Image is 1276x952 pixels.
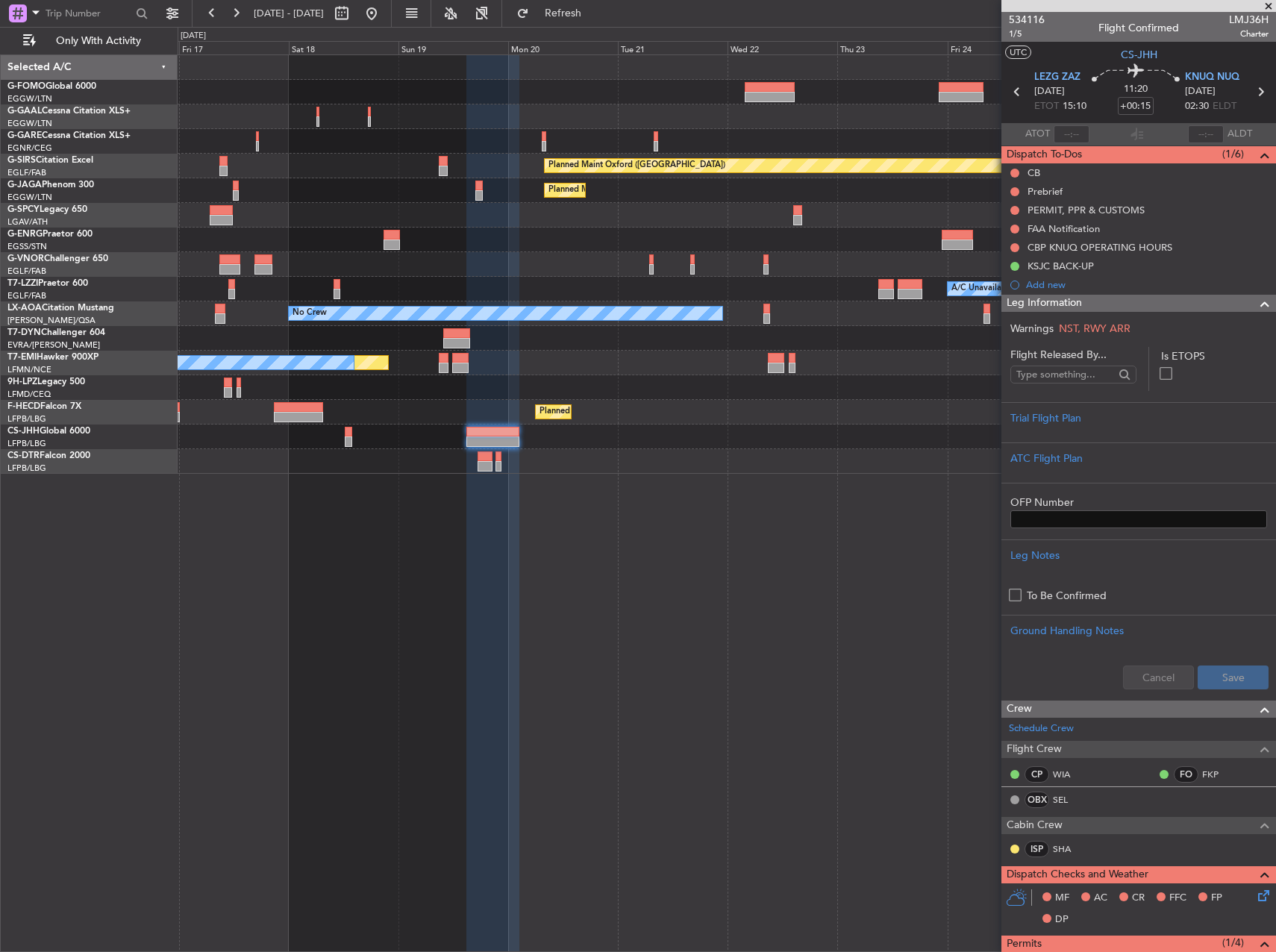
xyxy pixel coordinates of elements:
a: LFPB/LBG [7,413,46,425]
a: EGLF/FAB [7,266,46,277]
span: MF [1055,891,1069,906]
input: --:-- [1054,125,1089,143]
span: AC [1094,891,1107,906]
div: FO [1174,766,1198,783]
span: DP [1055,912,1069,927]
span: Crew [1007,701,1032,718]
span: 534116 [1009,12,1045,28]
a: G-SPCYLegacy 650 [7,205,87,214]
a: SHA [1053,842,1086,856]
a: EGNR/CEG [7,143,52,154]
a: 9H-LPZLegacy 500 [7,378,85,386]
div: ATC Flight Plan [1010,451,1267,466]
div: CB [1028,166,1040,179]
div: [DATE] [181,30,206,43]
span: G-SPCY [7,205,40,214]
a: EGLF/FAB [7,167,46,178]
span: ELDT [1213,99,1236,114]
div: CBP KNUQ OPERATING HOURS [1028,241,1172,254]
span: 11:20 [1124,82,1148,97]
div: A/C Unavailable [GEOGRAPHIC_DATA] ([GEOGRAPHIC_DATA]) [951,278,1194,300]
div: Planned Maint [GEOGRAPHIC_DATA] ([GEOGRAPHIC_DATA]) [548,179,784,201]
div: OBX [1025,792,1049,808]
div: Prebrief [1028,185,1063,198]
div: No Crew [293,302,327,325]
a: LX-AOACitation Mustang [7,304,114,313]
div: Planned Maint [GEOGRAPHIC_DATA] ([GEOGRAPHIC_DATA]) [540,401,775,423]
span: CS-DTR [7,451,40,460]
span: Refresh [532,8,595,19]
span: ETOT [1034,99,1059,114]
div: Fri 17 [179,41,289,54]
div: Leg Notes [1010,548,1267,563]
span: G-ENRG [7,230,43,239]
a: LFPB/LBG [7,438,46,449]
span: T7-LZZI [7,279,38,288]
a: F-HECDFalcon 7X [7,402,81,411]
a: T7-LZZIPraetor 600 [7,279,88,288]
a: LFMD/CEQ [7,389,51,400]
a: G-VNORChallenger 650 [7,254,108,263]
a: WIA [1053,768,1086,781]
a: G-SIRSCitation Excel [7,156,93,165]
span: [DATE] [1034,84,1065,99]
span: NST, RWY ARR [1059,322,1130,336]
span: Only With Activity [39,36,157,46]
div: PERMIT, PPR & CUSTOMS [1028,204,1145,216]
a: G-GAALCessna Citation XLS+ [7,107,131,116]
a: CS-DTRFalcon 2000 [7,451,90,460]
span: 1/5 [1009,28,1045,40]
div: Flight Confirmed [1098,20,1179,36]
label: To Be Confirmed [1027,588,1107,604]
a: FKP [1202,768,1236,781]
span: G-VNOR [7,254,44,263]
a: SEL [1053,793,1086,807]
div: ISP [1025,841,1049,857]
span: T7-DYN [7,328,41,337]
a: G-GARECessna Citation XLS+ [7,131,131,140]
div: Warnings [1001,321,1276,336]
span: Flight Crew [1007,741,1062,758]
span: FFC [1169,891,1186,906]
span: 02:30 [1185,99,1209,114]
span: G-SIRS [7,156,36,165]
span: [DATE] [1185,84,1216,99]
div: Mon 20 [508,41,618,54]
label: Is ETOPS [1161,348,1267,364]
a: G-ENRGPraetor 600 [7,230,93,239]
span: T7-EMI [7,353,37,362]
div: Fri 24 [948,41,1057,54]
span: G-JAGA [7,181,42,190]
span: G-GAAL [7,107,42,116]
div: Sat 18 [289,41,398,54]
a: EGLF/FAB [7,290,46,301]
a: T7-EMIHawker 900XP [7,353,98,362]
span: F-HECD [7,402,40,411]
div: Thu 23 [837,41,947,54]
button: UTC [1005,46,1031,59]
div: Add new [1026,278,1269,291]
div: Ground Handling Notes [1010,623,1267,639]
a: LGAV/ATH [7,216,48,228]
span: LEZG ZAZ [1034,70,1080,85]
span: Cabin Crew [1007,817,1063,834]
a: EGGW/LTN [7,192,52,203]
span: G-FOMO [7,82,46,91]
a: G-JAGAPhenom 300 [7,181,94,190]
a: Schedule Crew [1009,721,1074,736]
input: Trip Number [46,2,131,25]
div: Tue 21 [618,41,728,54]
span: 9H-LPZ [7,378,37,386]
span: Flight Released By... [1010,347,1136,363]
div: Sun 19 [398,41,508,54]
span: Dispatch To-Dos [1007,146,1082,163]
span: KNUQ NUQ [1185,70,1239,85]
span: ALDT [1227,127,1252,142]
a: G-FOMOGlobal 6000 [7,82,96,91]
input: Type something... [1016,363,1114,386]
div: Planned Maint Oxford ([GEOGRAPHIC_DATA]) [548,154,725,177]
span: G-GARE [7,131,42,140]
a: EGGW/LTN [7,118,52,129]
span: Dispatch Checks and Weather [1007,866,1148,883]
div: CP [1025,766,1049,783]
